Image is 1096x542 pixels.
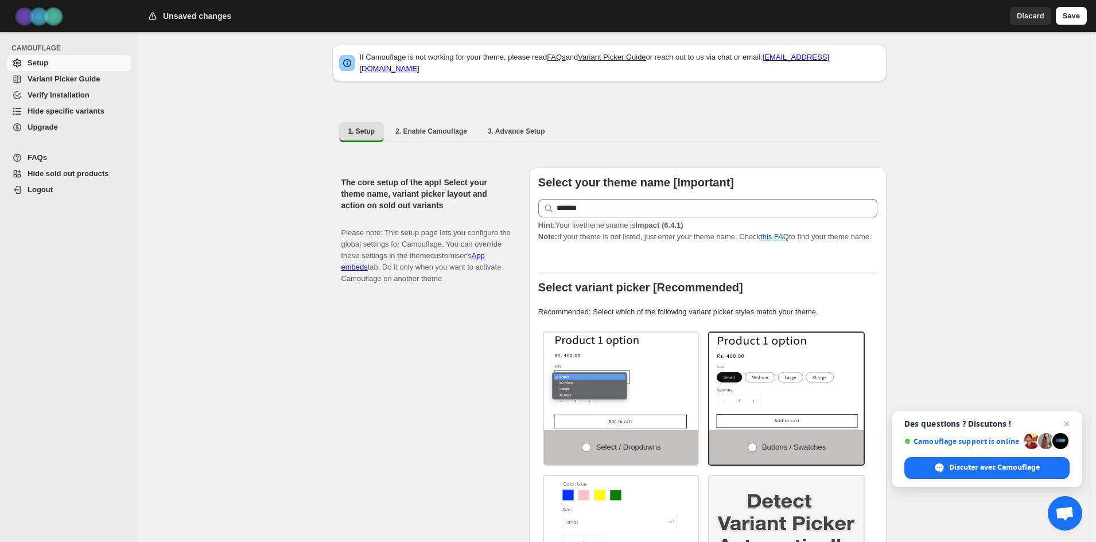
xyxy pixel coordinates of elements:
[538,232,557,241] strong: Note:
[7,166,131,182] a: Hide sold out products
[760,232,789,241] a: this FAQ
[395,127,467,136] span: 2. Enable Camouflage
[163,10,231,22] h2: Unsaved changes
[538,281,743,294] b: Select variant picker [Recommended]
[7,55,131,71] a: Setup
[904,437,1020,446] span: Camouflage support is online
[7,87,131,103] a: Verify Installation
[904,419,1070,428] span: Des questions ? Discutons !
[7,71,131,87] a: Variant Picker Guide
[7,119,131,135] a: Upgrade
[762,443,826,451] span: Buttons / Swatches
[1063,10,1080,22] span: Save
[949,462,1040,473] span: Discuter avec Camouflage
[28,75,100,83] span: Variant Picker Guide
[360,52,880,75] p: If Camouflage is not working for your theme, please read and or reach out to us via chat or email:
[578,53,646,61] a: Variant Picker Guide
[7,150,131,166] a: FAQs
[11,44,132,53] span: CAMOUFLAGE
[1060,417,1074,431] span: Fermer le chat
[7,103,131,119] a: Hide specific variants
[348,127,375,136] span: 1. Setup
[904,457,1070,479] div: Discuter avec Camouflage
[538,306,877,318] p: Recommended: Select which of the following variant picker styles match your theme.
[1010,7,1051,25] button: Discard
[28,59,48,67] span: Setup
[28,91,90,99] span: Verify Installation
[538,220,877,243] p: If your theme is not listed, just enter your theme name. Check to find your theme name.
[28,169,109,178] span: Hide sold out products
[341,177,511,211] h2: The core setup of the app! Select your theme name, variant picker layout and action on sold out v...
[709,333,864,430] img: Buttons / Swatches
[544,333,698,430] img: Select / Dropdowns
[1048,496,1082,531] div: Ouvrir le chat
[538,176,734,189] b: Select your theme name [Important]
[28,153,47,162] span: FAQs
[547,53,566,61] a: FAQs
[596,443,661,451] span: Select / Dropdowns
[7,182,131,198] a: Logout
[341,216,511,284] p: Please note: This setup page lets you configure the global settings for Camouflage. You can overr...
[28,123,58,131] span: Upgrade
[1017,10,1044,22] span: Discard
[1056,7,1087,25] button: Save
[28,107,104,115] span: Hide specific variants
[488,127,545,136] span: 3. Advance Setup
[538,221,555,229] strong: Hint:
[635,221,683,229] strong: Impact (6.4.1)
[28,185,53,194] span: Logout
[538,221,683,229] span: Your live theme's name is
